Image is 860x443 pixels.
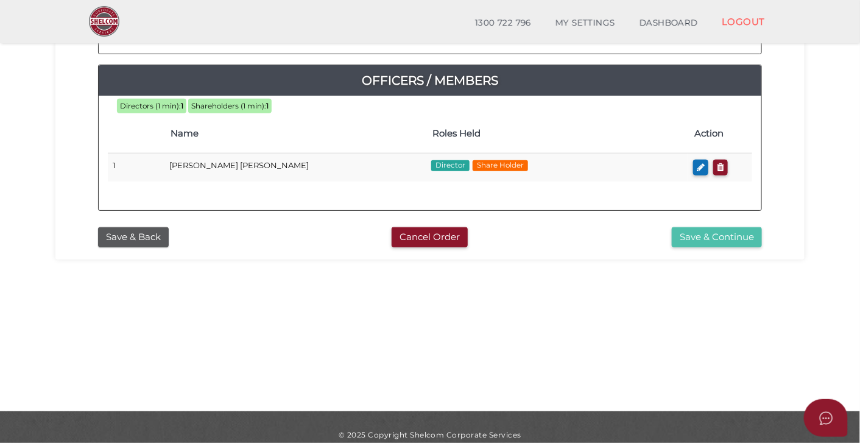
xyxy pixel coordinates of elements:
button: Save & Continue [672,227,762,247]
a: DASHBOARD [627,11,710,35]
span: Director [431,160,470,171]
span: Shareholders (1 min): [191,102,266,110]
td: 1 [108,153,164,182]
span: Directors (1 min): [120,102,181,110]
button: Cancel Order [392,227,468,247]
h4: Name [171,129,420,139]
a: MY SETTINGS [543,11,627,35]
button: Save & Back [98,227,169,247]
a: 1300 722 796 [463,11,543,35]
b: 1 [266,102,269,110]
h4: Roles Held [432,129,682,139]
div: © 2025 Copyright Shelcom Corporate Services [65,430,795,440]
td: [PERSON_NAME] [PERSON_NAME] [164,153,426,182]
span: Share Holder [473,160,528,171]
button: Open asap [804,399,848,437]
a: Officers / Members [99,71,761,90]
b: 1 [181,102,183,110]
a: LOGOUT [710,9,777,34]
h4: Action [694,129,746,139]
